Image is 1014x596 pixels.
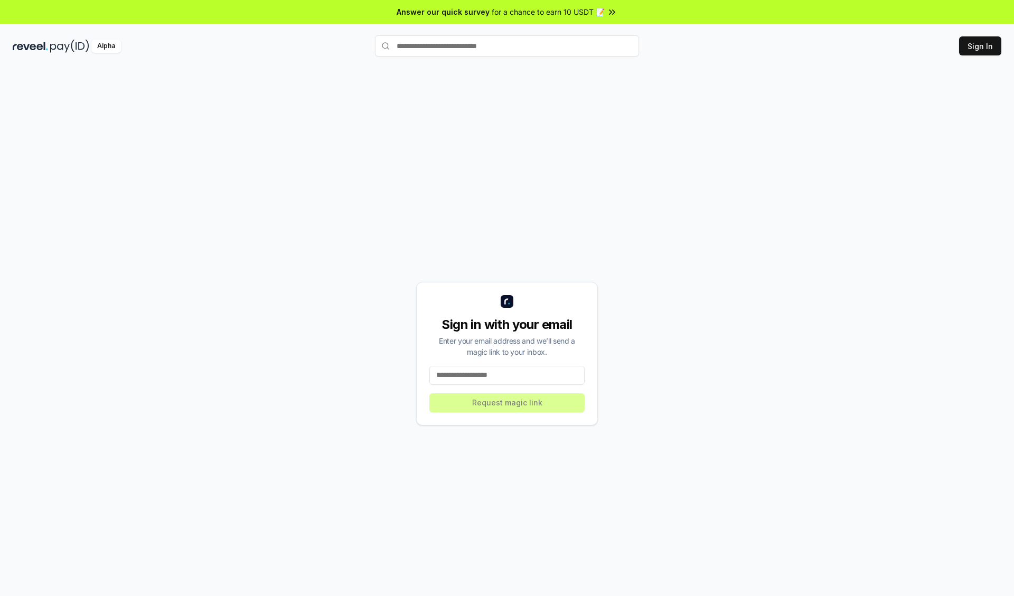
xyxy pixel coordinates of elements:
span: Answer our quick survey [397,6,490,17]
div: Alpha [91,40,121,53]
button: Sign In [959,36,1001,55]
img: logo_small [501,295,513,308]
img: reveel_dark [13,40,48,53]
div: Enter your email address and we’ll send a magic link to your inbox. [429,335,585,357]
div: Sign in with your email [429,316,585,333]
img: pay_id [50,40,89,53]
span: for a chance to earn 10 USDT 📝 [492,6,605,17]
